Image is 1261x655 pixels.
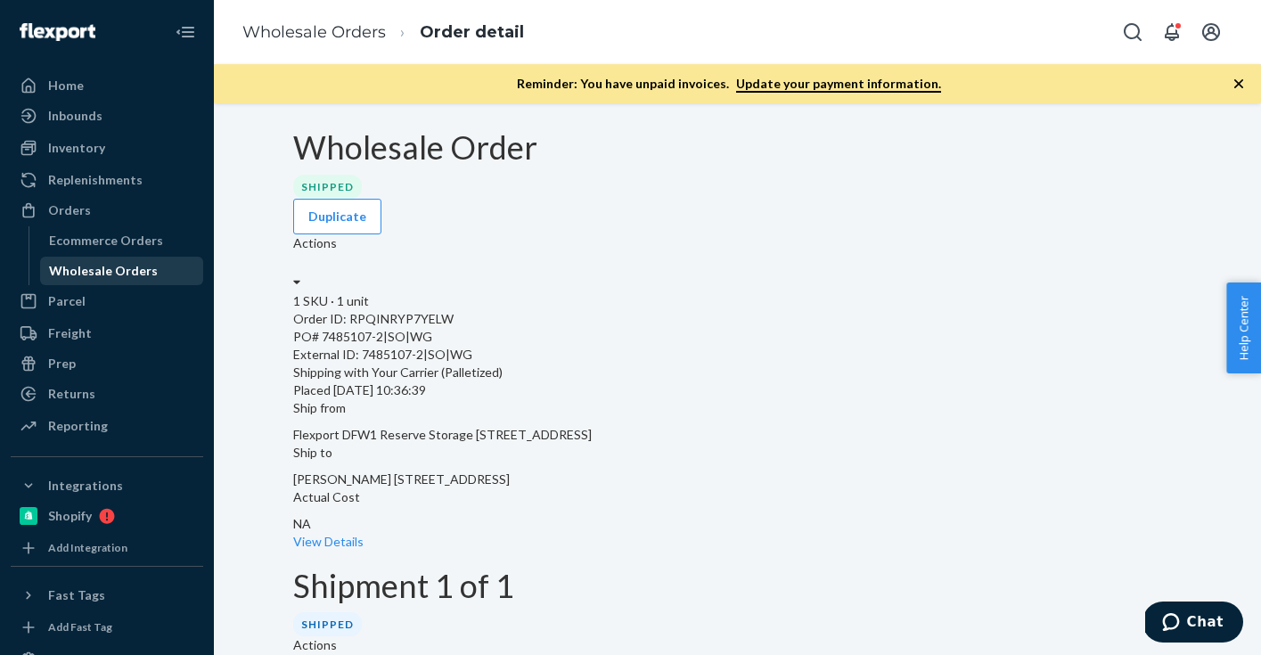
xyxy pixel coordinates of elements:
[1154,14,1190,50] button: Open notifications
[293,534,364,549] a: View Details
[48,77,84,94] div: Home
[11,412,203,440] a: Reporting
[11,102,203,130] a: Inbounds
[1193,14,1229,50] button: Open account menu
[293,199,381,234] button: Duplicate
[48,385,95,403] div: Returns
[48,586,105,604] div: Fast Tags
[20,23,95,41] img: Flexport logo
[48,507,92,525] div: Shopify
[11,196,203,225] a: Orders
[420,22,524,42] a: Order detail
[11,617,203,638] a: Add Fast Tag
[293,381,1183,399] div: Placed [DATE] 10:36:39
[48,201,91,219] div: Orders
[11,319,203,348] a: Freight
[293,292,1183,310] div: 1 SKU · 1 unit
[293,399,1183,417] p: Ship from
[11,537,203,559] a: Add Integration
[40,226,204,255] a: Ecommerce Orders
[168,14,203,50] button: Close Navigation
[11,134,203,162] a: Inventory
[517,75,941,93] p: Reminder: You have unpaid invoices.
[48,417,108,435] div: Reporting
[293,471,510,487] span: [PERSON_NAME] [STREET_ADDRESS]
[48,292,86,310] div: Parcel
[49,262,158,280] div: Wholesale Orders
[48,540,127,555] div: Add Integration
[228,6,538,59] ol: breadcrumbs
[293,444,1183,462] p: Ship to
[242,22,386,42] a: Wholesale Orders
[293,569,1183,604] h1: Shipment 1 of 1
[48,324,92,342] div: Freight
[293,612,362,636] div: Shipped
[11,380,203,408] a: Returns
[11,471,203,500] button: Integrations
[1226,282,1261,373] button: Help Center
[293,364,1183,381] p: Shipping with Your Carrier (Palletized)
[48,139,105,157] div: Inventory
[1145,602,1243,646] iframe: Opens a widget where you can chat to one of our agents
[736,76,941,93] a: Update your payment information.
[293,346,1183,364] div: External ID: 7485107-2|SO|WG
[11,502,203,530] a: Shopify
[48,619,112,635] div: Add Fast Tag
[293,488,1183,551] div: NA
[1115,14,1150,50] button: Open Search Box
[293,175,362,199] div: Shipped
[48,355,76,373] div: Prep
[48,477,123,495] div: Integrations
[293,328,1183,346] div: PO# 7485107-2|SO|WG
[49,232,163,250] div: Ecommerce Orders
[293,488,1183,506] p: Actual Cost
[293,130,1183,166] h1: Wholesale Order
[48,171,143,189] div: Replenishments
[11,287,203,315] a: Parcel
[11,349,203,378] a: Prep
[11,71,203,100] a: Home
[11,166,203,194] a: Replenishments
[293,636,337,654] label: Actions
[293,234,337,252] label: Actions
[293,310,1183,328] div: Order ID: RPQINRYP7YELW
[40,257,204,285] a: Wholesale Orders
[48,107,102,125] div: Inbounds
[11,581,203,610] button: Fast Tags
[293,427,592,442] span: Flexport DFW1 Reserve Storage [STREET_ADDRESS]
